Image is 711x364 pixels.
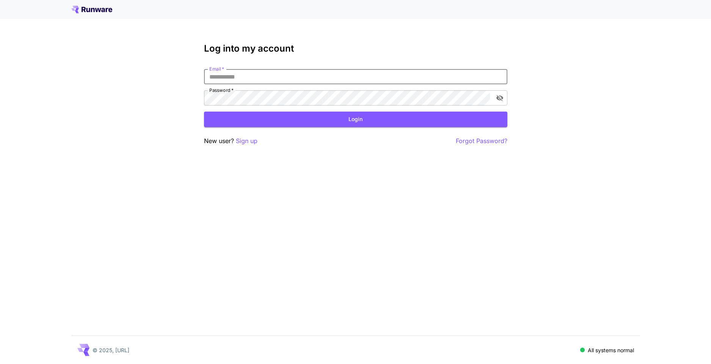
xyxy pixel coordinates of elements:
label: Password [209,87,234,93]
p: All systems normal [588,346,634,354]
p: © 2025, [URL] [93,346,129,354]
button: Sign up [236,136,257,146]
button: toggle password visibility [493,91,507,105]
label: Email [209,66,224,72]
h3: Log into my account [204,43,507,54]
p: New user? [204,136,257,146]
button: Login [204,112,507,127]
button: Forgot Password? [456,136,507,146]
